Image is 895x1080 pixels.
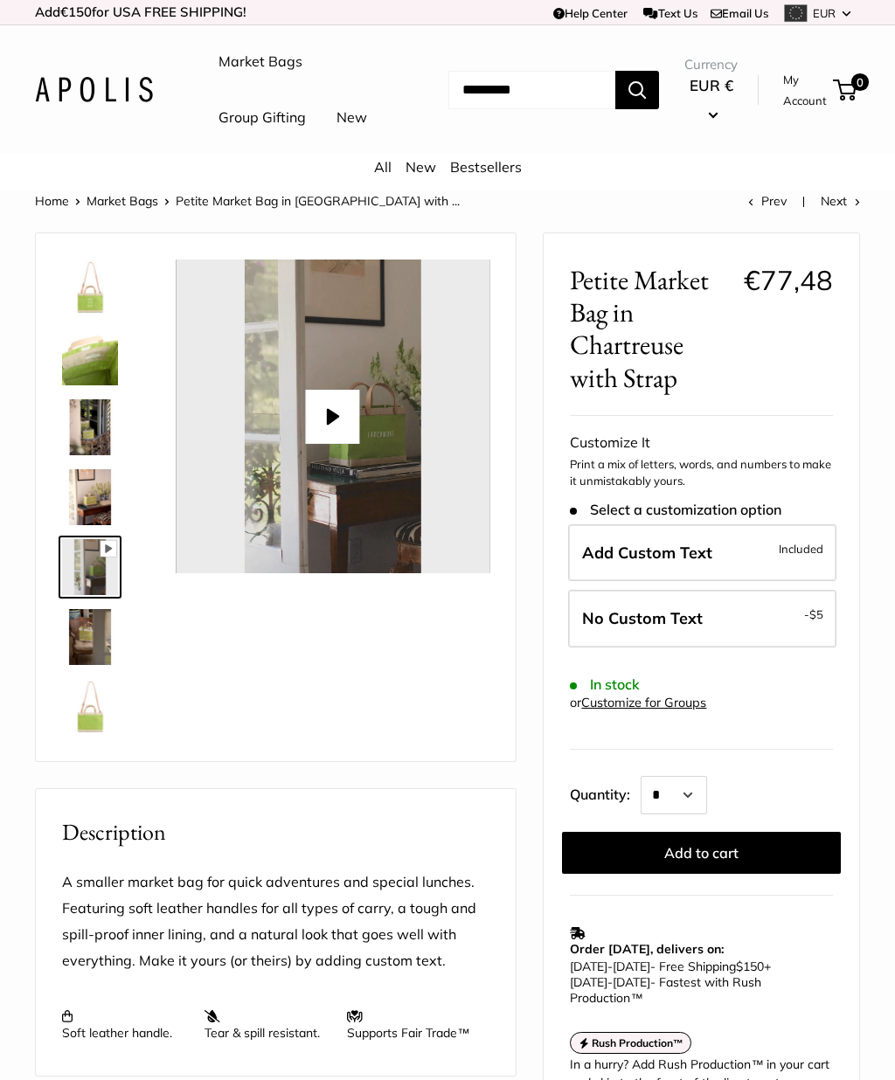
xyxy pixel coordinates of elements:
p: Supports Fair Trade™ [347,1009,472,1041]
a: Text Us [643,6,697,20]
p: A smaller market bag for quick adventures and special lunches. Featuring soft leather handles for... [62,869,489,974]
img: Petite Market Bag in Chartreuse with Strap [62,679,118,735]
a: Prev [748,193,787,209]
span: [DATE] [613,959,650,974]
p: Print a mix of letters, words, and numbers to make it unmistakably yours. [570,456,833,490]
label: Leave Blank [568,590,836,647]
span: EUR € [690,76,733,94]
a: Petite Market Bag in Chartreuse with Strap [59,536,121,599]
button: Add to cart [562,832,841,874]
span: Select a customization option [570,502,781,518]
span: $150 [736,959,764,974]
h2: Description [62,815,489,849]
span: 0 [851,73,869,91]
strong: Rush Production™ [592,1036,683,1049]
img: Petite Market Bag in Chartreuse with Strap [62,539,118,595]
a: Customize for Groups [581,695,706,710]
span: Petite Market Bag in [GEOGRAPHIC_DATA] with ... [176,193,460,209]
a: All [374,158,392,176]
img: Petite Market Bag in Chartreuse with Strap [62,329,118,385]
a: New [336,105,367,131]
img: Petite Market Bag in Chartreuse with Strap [62,260,118,315]
button: Play [306,390,360,444]
a: New [406,158,436,176]
p: Soft leather handle. [62,1009,187,1041]
a: Group Gifting [219,105,306,131]
a: Petite Market Bag in Chartreuse with Strap [59,396,121,459]
a: Petite Market Bag in Chartreuse with Strap [59,256,121,319]
label: Quantity: [570,771,641,814]
a: Petite Market Bag in Chartreuse with Strap [59,466,121,529]
img: Petite Market Bag in Chartreuse with Strap [62,469,118,525]
span: [DATE] [613,974,650,990]
span: - Fastest with Rush Production™ [570,974,761,1006]
button: EUR € [684,72,738,128]
a: Petite Market Bag in Chartreuse with Strap [59,326,121,389]
div: Customize It [570,430,833,456]
img: Petite Market Bag in Chartreuse with Strap [62,399,118,455]
p: Tear & spill resistant. [205,1009,330,1041]
a: Market Bags [219,49,302,75]
a: Petite Market Bag in Chartreuse with Strap [59,606,121,668]
span: Add Custom Text [582,543,712,563]
span: EUR [813,6,836,20]
span: €150 [60,3,92,20]
a: Home [35,193,69,209]
nav: Breadcrumb [35,190,460,212]
span: - [607,959,613,974]
div: or [570,691,706,715]
input: Search... [448,71,615,109]
a: Next [821,193,860,209]
a: Help Center [553,6,628,20]
span: Currency [684,52,738,77]
a: My Account [783,69,827,112]
img: Petite Market Bag in Chartreuse with Strap [62,609,118,665]
a: Email Us [711,6,768,20]
img: Apolis [35,77,153,102]
span: [DATE] [570,974,607,990]
a: Bestsellers [450,158,522,176]
span: €77,48 [744,263,833,297]
span: [DATE] [570,959,607,974]
span: In stock [570,676,639,693]
a: Market Bags [87,193,158,209]
button: Search [615,71,659,109]
label: Add Custom Text [568,524,836,582]
span: Petite Market Bag in Chartreuse with Strap [570,264,730,394]
a: 0 [835,80,857,100]
strong: Order [DATE], delivers on: [570,941,724,957]
span: No Custom Text [582,608,703,628]
span: - [804,604,823,625]
a: Petite Market Bag in Chartreuse with Strap [59,675,121,738]
p: - Free Shipping + [570,959,824,1006]
span: $5 [809,607,823,621]
span: Included [779,538,823,559]
span: - [607,974,613,990]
